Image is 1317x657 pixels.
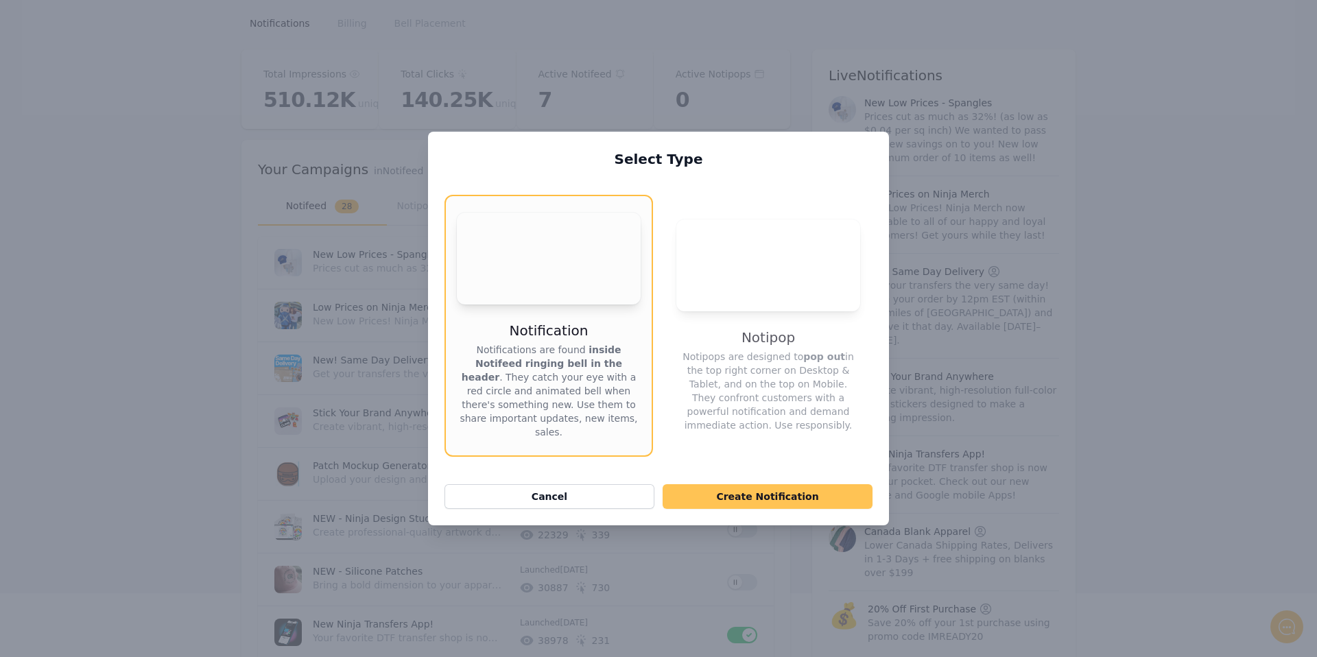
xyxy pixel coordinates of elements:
[88,190,165,201] span: New conversation
[663,484,873,509] button: Create Notification
[21,67,254,88] h1: Hello!
[115,479,174,488] span: We run on Gist
[676,219,860,311] video: Your browser does not support the video tag.
[462,344,622,383] strong: inside Notifeed ringing bell in the header
[741,328,795,347] h3: Notipop
[803,351,845,362] strong: pop out
[664,195,873,457] button: Your browser does not support the video tag.NotipopNotipops are designed topop outin the top righ...
[21,91,254,157] h2: Don't see Notifeed in your header? Let me know and I'll set it up! ✅
[21,182,253,209] button: New conversation
[676,350,860,432] p: Notipops are designed to in the top right corner on Desktop & Tablet, and on the top on Mobile. T...
[457,213,641,304] video: Your browser does not support the video tag.
[510,321,589,340] h3: Notification
[457,343,641,439] p: Notifications are found . They catch your eye with a red circle and animated bell when there's so...
[444,151,873,167] h2: Select Type
[444,484,654,509] button: Cancel
[444,195,653,457] button: Your browser does not support the video tag.NotificationNotifications are found inside Notifeed r...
